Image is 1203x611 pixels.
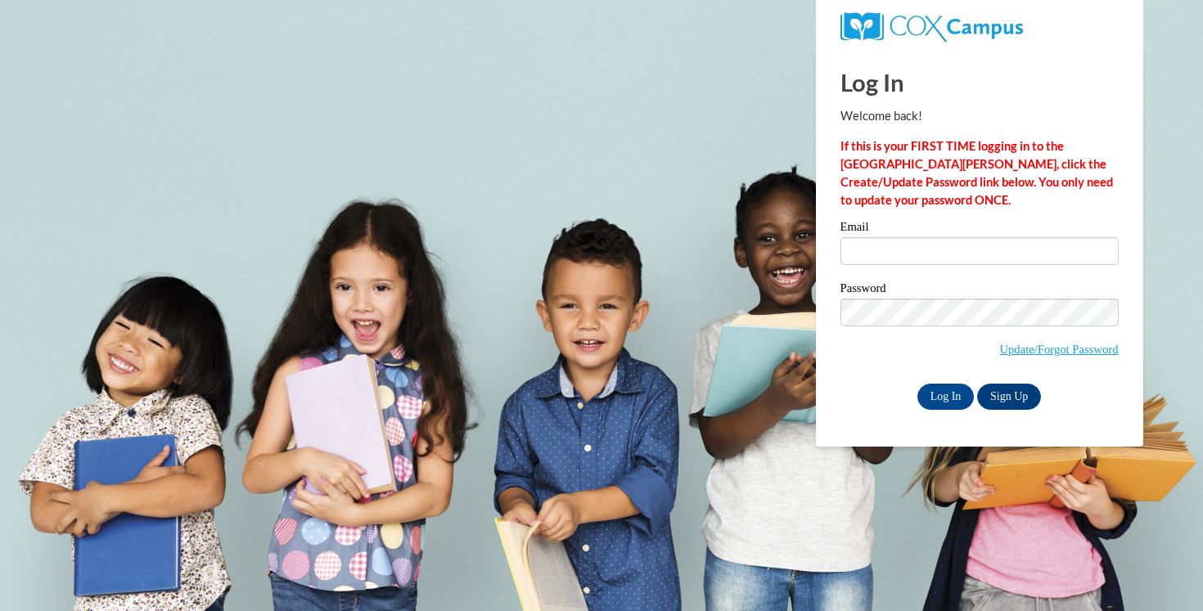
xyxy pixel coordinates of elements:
a: Update/Forgot Password [999,343,1118,356]
input: Log In [917,384,975,410]
h1: Log In [840,65,1119,99]
label: Password [840,282,1119,299]
a: COX Campus [840,19,1023,33]
strong: If this is your FIRST TIME logging in to the [GEOGRAPHIC_DATA][PERSON_NAME], click the Create/Upd... [840,139,1113,207]
a: Sign Up [977,384,1041,410]
label: Email [840,221,1119,237]
p: Welcome back! [840,107,1119,125]
img: COX Campus [840,12,1023,42]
